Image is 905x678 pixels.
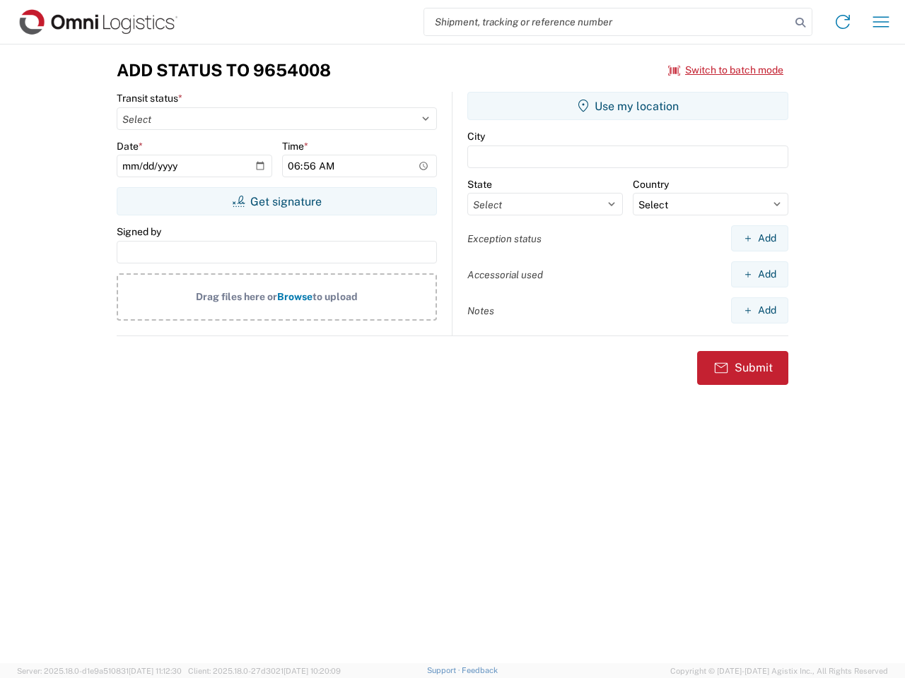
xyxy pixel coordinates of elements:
[117,187,437,215] button: Get signature
[117,225,161,238] label: Signed by
[17,667,182,675] span: Server: 2025.18.0-d1e9a510831
[670,665,888,677] span: Copyright © [DATE]-[DATE] Agistix Inc., All Rights Reserved
[313,291,358,302] span: to upload
[282,140,308,153] label: Time
[697,351,788,385] button: Submit
[467,304,494,317] label: Notes
[731,225,788,251] button: Add
[731,297,788,323] button: Add
[129,667,182,675] span: [DATE] 11:12:30
[284,667,341,675] span: [DATE] 10:20:09
[467,178,492,191] label: State
[668,59,783,82] button: Switch to batch mode
[117,60,331,81] h3: Add Status to 9654008
[633,178,669,191] label: Country
[467,232,542,245] label: Exception status
[731,261,788,287] button: Add
[277,291,313,302] span: Browse
[427,666,462,674] a: Support
[467,92,788,120] button: Use my location
[424,8,790,35] input: Shipment, tracking or reference number
[467,268,543,281] label: Accessorial used
[188,667,341,675] span: Client: 2025.18.0-27d3021
[117,140,143,153] label: Date
[462,666,498,674] a: Feedback
[117,92,182,105] label: Transit status
[196,291,277,302] span: Drag files here or
[467,130,485,143] label: City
